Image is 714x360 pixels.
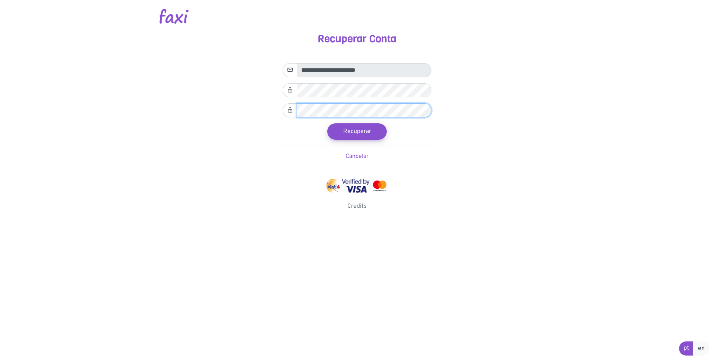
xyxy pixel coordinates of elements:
[679,341,694,356] a: pt
[371,179,388,193] img: mastercard
[347,202,367,210] a: Credits
[693,341,710,356] a: en
[327,123,387,140] button: Recuperar
[151,33,563,45] h3: Recuperar Conta
[345,153,369,160] a: Cancelar
[342,179,370,193] img: visa
[326,179,341,193] img: vinti4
